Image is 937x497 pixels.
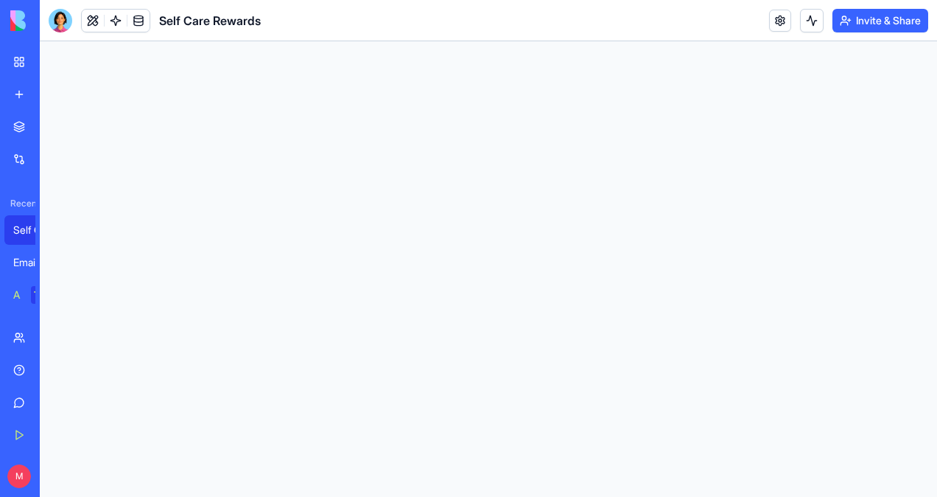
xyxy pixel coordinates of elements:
button: Invite & Share [832,9,928,32]
span: Recent [4,198,35,209]
a: Self Care Rewards [4,215,63,245]
span: Self Care Rewards [159,12,261,29]
div: AI Logo Generator [13,288,21,302]
div: TRY [31,286,55,304]
a: Email Marketing Generator [4,248,63,277]
div: Email Marketing Generator [13,255,55,270]
span: M [7,465,31,488]
a: AI Logo GeneratorTRY [4,280,63,310]
div: Self Care Rewards [13,223,55,237]
img: logo [10,10,102,31]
